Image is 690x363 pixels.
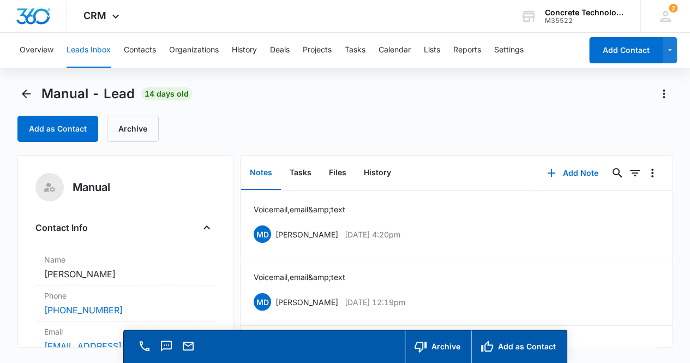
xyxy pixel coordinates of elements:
[137,345,152,354] a: Call
[281,156,320,190] button: Tasks
[83,10,106,21] span: CRM
[626,164,644,182] button: Filters
[44,290,207,301] label: Phone
[254,271,345,283] p: Voicemail, email &amp; text
[44,254,207,265] label: Name
[44,304,123,317] a: [PHONE_NUMBER]
[35,285,216,322] div: Phone[PHONE_NUMBER]
[669,4,677,13] div: notifications count
[345,296,405,308] p: [DATE] 12:19pm
[73,179,110,195] h5: Manual
[159,345,174,354] a: Text
[453,33,481,68] button: Reports
[44,340,153,353] a: [EMAIL_ADDRESS][DOMAIN_NAME]
[17,85,35,103] button: Back
[275,296,338,308] p: [PERSON_NAME]
[181,338,196,354] button: Email
[471,330,567,363] button: Add as Contact
[320,156,355,190] button: Files
[35,221,88,234] h4: Contact Info
[405,330,471,363] button: Archive
[536,160,609,186] button: Add Note
[379,33,411,68] button: Calendar
[35,249,216,285] div: Name[PERSON_NAME]
[655,85,673,103] button: Actions
[159,338,174,354] button: Text
[41,86,135,102] span: Manual - Lead
[241,156,281,190] button: Notes
[44,267,207,281] dd: [PERSON_NAME]
[270,33,290,68] button: Deals
[254,225,271,243] span: MD
[345,229,400,240] p: [DATE] 4:20pm
[107,116,159,142] button: Archive
[303,33,332,68] button: Projects
[181,345,196,354] a: Email
[20,33,53,68] button: Overview
[254,293,271,311] span: MD
[44,326,207,337] label: Email
[198,219,215,236] button: Close
[141,87,192,100] span: 14 days old
[545,17,625,25] div: account id
[609,164,626,182] button: Search...
[589,37,663,63] button: Add Contact
[124,33,156,68] button: Contacts
[137,338,152,354] button: Call
[169,33,219,68] button: Organizations
[275,229,338,240] p: [PERSON_NAME]
[669,4,677,13] span: 2
[232,33,257,68] button: History
[67,33,111,68] button: Leads Inbox
[17,116,98,142] button: Add as Contact
[424,33,440,68] button: Lists
[644,164,661,182] button: Overflow Menu
[35,322,216,358] div: Email[EMAIL_ADDRESS][DOMAIN_NAME]
[355,156,400,190] button: History
[494,33,524,68] button: Settings
[345,33,365,68] button: Tasks
[545,8,625,17] div: account name
[254,204,345,215] p: Voicemail, email &amp; text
